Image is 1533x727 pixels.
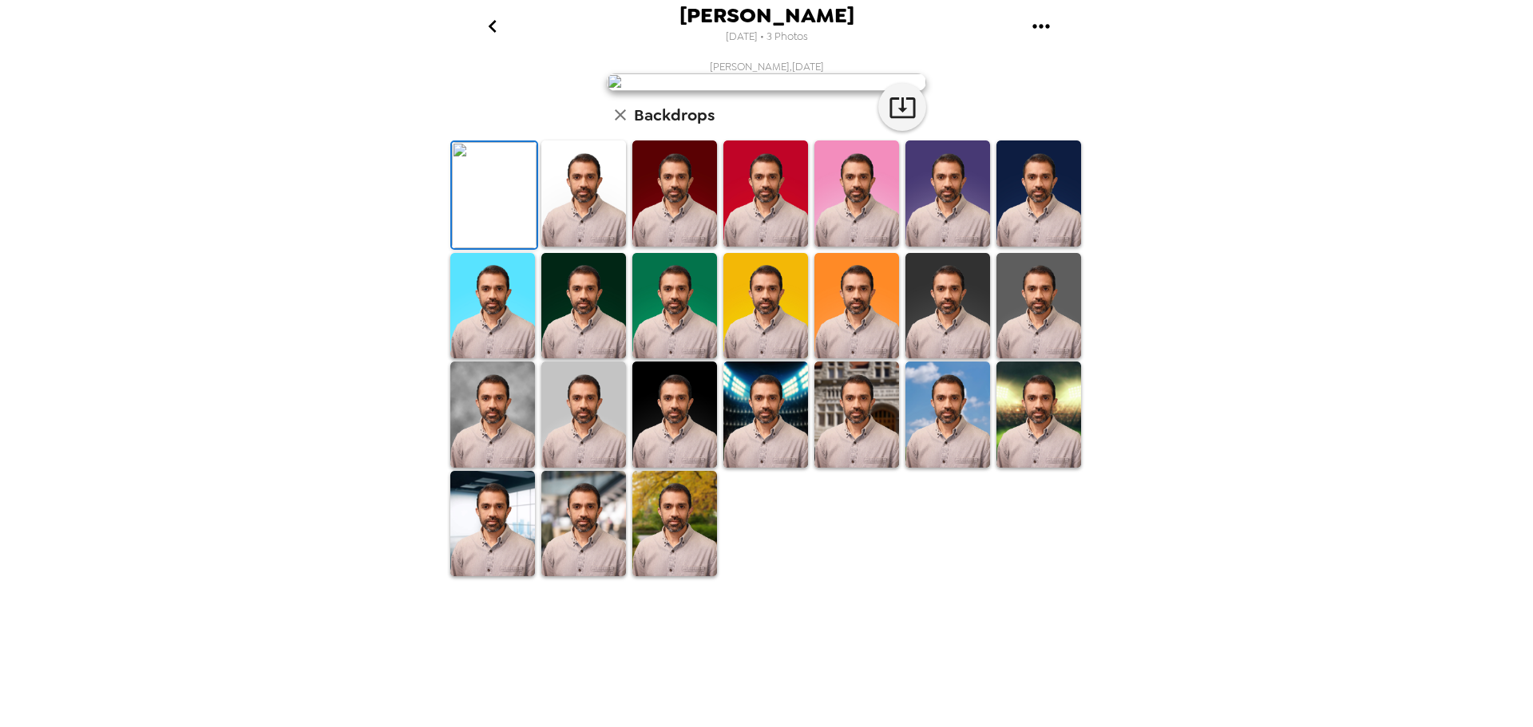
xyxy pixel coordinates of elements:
span: [DATE] • 3 Photos [726,26,808,48]
span: [PERSON_NAME] , [DATE] [710,60,824,73]
img: user [607,73,926,91]
img: Original [452,142,537,248]
span: [PERSON_NAME] [679,5,854,26]
h6: Backdrops [634,102,715,128]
